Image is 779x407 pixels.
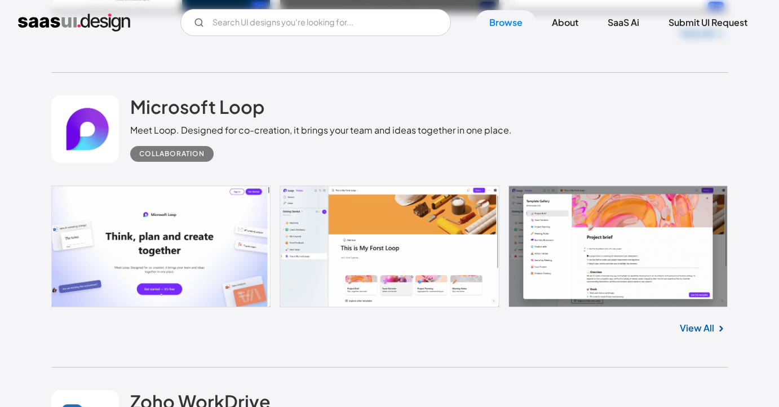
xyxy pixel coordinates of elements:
a: Microsoft Loop [130,95,264,123]
div: Meet Loop. Designed for co-creation, it brings your team and ideas together in one place. [130,123,512,137]
h2: Microsoft Loop [130,95,264,118]
a: Browse [476,10,536,35]
a: home [18,14,130,32]
input: Search UI designs you're looking for... [180,9,451,36]
a: SaaS Ai [594,10,653,35]
a: About [538,10,592,35]
form: Email Form [180,9,451,36]
a: View All [680,321,714,335]
div: Collaboration [139,147,205,161]
a: Submit UI Request [655,10,761,35]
